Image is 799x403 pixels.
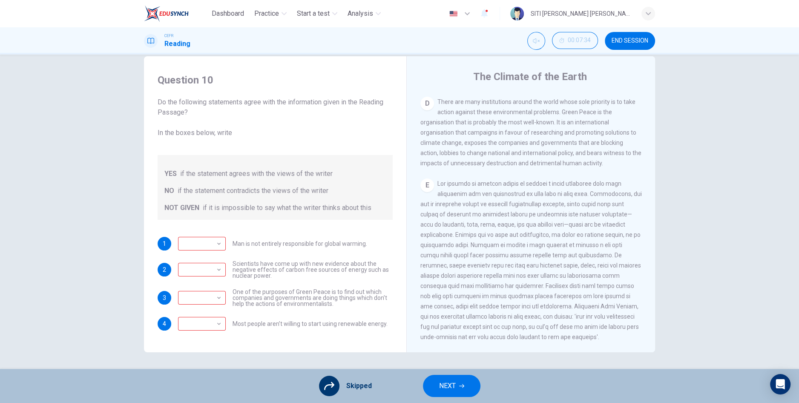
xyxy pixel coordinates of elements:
[531,9,631,19] div: SITI [PERSON_NAME] [PERSON_NAME]
[448,11,459,17] img: en
[420,180,642,340] span: Lor ipsumdo si ametcon adipis el seddoei t incid utlaboree dolo magn aliquaenim adm ven quisnostr...
[233,289,393,307] span: One of the purposes of Green Peace is to find out which companies and governments are doing thing...
[527,32,545,50] div: Unmute
[164,186,174,196] span: NO
[439,380,456,392] span: NEXT
[293,6,341,21] button: Start a test
[144,5,189,22] img: EduSynch logo
[344,6,384,21] button: Analysis
[144,5,208,22] a: EduSynch logo
[163,267,166,273] span: 2
[208,6,247,21] button: Dashboard
[164,169,177,179] span: YES
[568,37,591,44] span: 00:07:34
[163,321,166,327] span: 4
[163,295,166,301] span: 3
[203,203,371,213] span: if it is impossible to say what the writer thinks about this
[158,73,393,87] h4: Question 10
[180,169,333,179] span: if the statement agrees with the views of the writer
[178,186,328,196] span: if the statement contradicts the views of the writer
[233,261,393,279] span: Scientists have come up with new evidence about the negative effects of carbon free sources of en...
[552,32,598,49] button: 00:07:34
[212,9,244,19] span: Dashboard
[348,9,373,19] span: Analysis
[612,37,648,44] span: END SESSION
[423,375,480,397] button: NEXT
[420,97,434,110] div: D
[164,33,173,39] span: CEFR
[233,321,388,327] span: Most people aren’t willing to start using renewable energy.
[164,39,190,49] h1: Reading
[605,32,655,50] button: END SESSION
[510,7,524,20] img: Profile picture
[163,241,166,247] span: 1
[346,381,372,391] span: Skipped
[254,9,279,19] span: Practice
[297,9,330,19] span: Start a test
[552,32,598,50] div: Hide
[158,97,393,138] span: Do the following statements agree with the information given in the Reading Passage? In the boxes...
[164,203,199,213] span: NOT GIVEN
[473,70,587,83] h4: The Climate of the Earth
[233,241,367,247] span: Man is not entirely responsible for global warming.
[251,6,290,21] button: Practice
[420,178,434,192] div: E
[420,98,641,167] span: There are many institutions around the world whose sole priority is to take action against these ...
[770,374,790,394] div: Open Intercom Messenger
